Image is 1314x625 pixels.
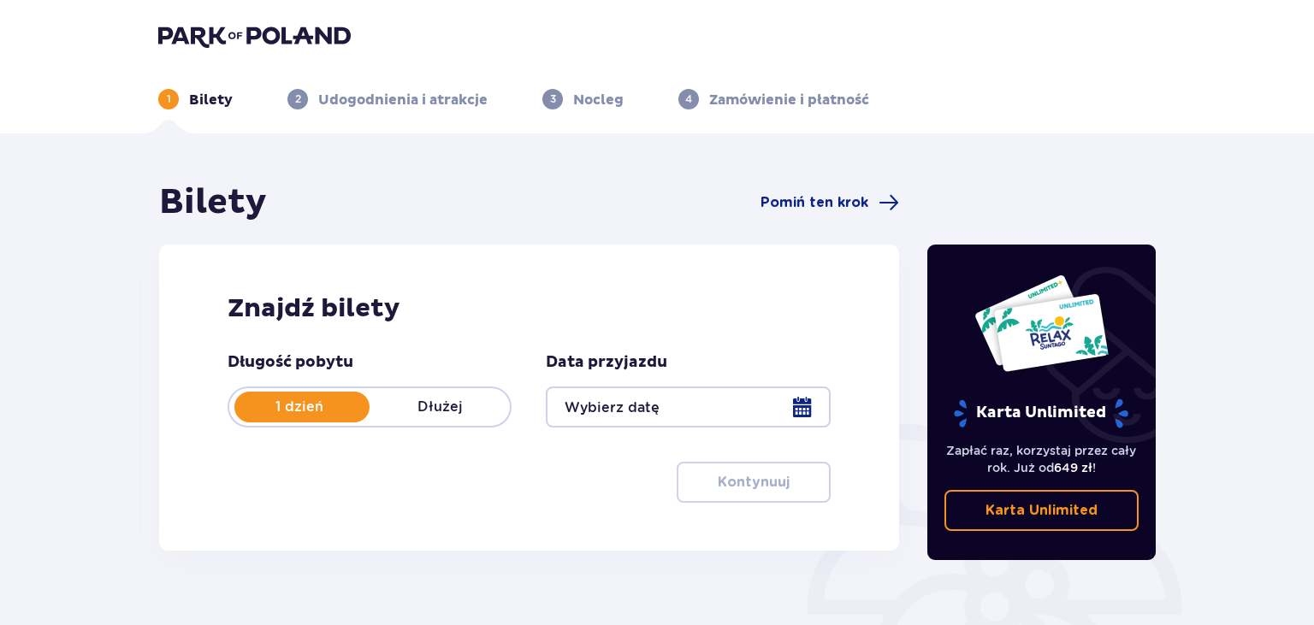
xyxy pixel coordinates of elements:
p: Kontynuuj [718,473,790,492]
button: Kontynuuj [677,462,831,503]
p: Dłużej [370,398,510,416]
p: Zamówienie i płatność [709,91,869,109]
a: Pomiń ten krok [761,192,899,213]
p: 1 dzień [229,398,370,416]
p: 4 [685,91,692,107]
p: 2 [295,91,301,107]
p: Karta Unlimited [985,501,1098,520]
div: 1Bilety [158,89,233,109]
p: Bilety [189,91,233,109]
a: Karta Unlimited [944,490,1139,531]
p: Karta Unlimited [952,398,1130,428]
img: Park of Poland logo [158,24,351,48]
div: 3Nocleg [542,89,624,109]
span: 649 zł [1054,461,1092,475]
p: Długość pobytu [228,352,353,373]
h2: Znajdź bilety [228,292,831,325]
div: 2Udogodnienia i atrakcje [287,89,488,109]
p: Data przyjazdu [546,352,667,373]
span: Pomiń ten krok [761,193,868,212]
p: Udogodnienia i atrakcje [318,91,488,109]
img: Dwie karty całoroczne do Suntago z napisem 'UNLIMITED RELAX', na białym tle z tropikalnymi liśćmi... [974,274,1110,373]
p: Zapłać raz, korzystaj przez cały rok. Już od ! [944,442,1139,476]
p: 1 [167,91,171,107]
p: 3 [550,91,556,107]
h1: Bilety [159,181,267,224]
div: 4Zamówienie i płatność [678,89,869,109]
p: Nocleg [573,91,624,109]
